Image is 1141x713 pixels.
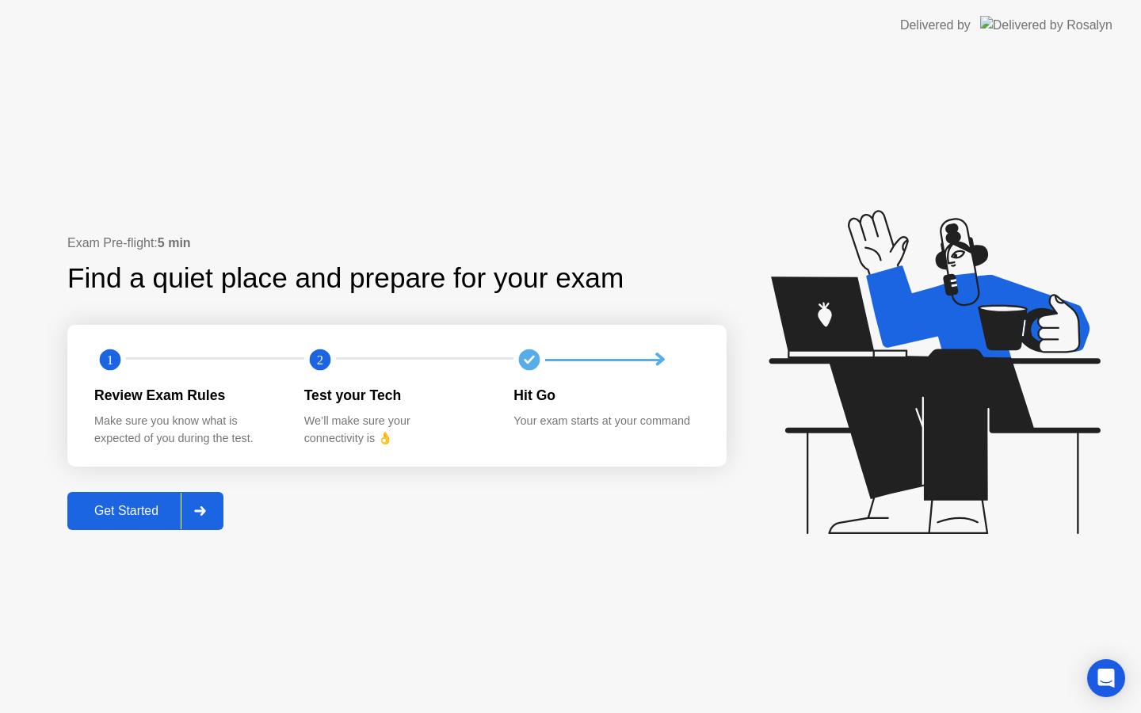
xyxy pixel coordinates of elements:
[513,385,698,406] div: Hit Go
[513,413,698,430] div: Your exam starts at your command
[980,16,1112,34] img: Delivered by Rosalyn
[94,413,279,447] div: Make sure you know what is expected of you during the test.
[1087,659,1125,697] div: Open Intercom Messenger
[67,492,223,530] button: Get Started
[304,385,489,406] div: Test your Tech
[158,236,191,250] b: 5 min
[67,257,626,299] div: Find a quiet place and prepare for your exam
[72,504,181,518] div: Get Started
[67,234,727,253] div: Exam Pre-flight:
[317,353,323,368] text: 2
[107,353,113,368] text: 1
[94,385,279,406] div: Review Exam Rules
[304,413,489,447] div: We’ll make sure your connectivity is 👌
[900,16,971,35] div: Delivered by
